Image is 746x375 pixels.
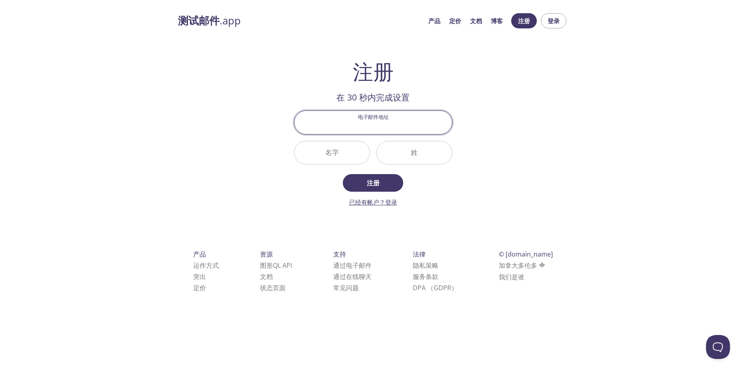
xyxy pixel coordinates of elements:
a: 已经有帐户？登录 [349,198,397,206]
a: 图形QL API [260,261,292,270]
a: 文档 [470,16,482,26]
a: 突出 [193,272,206,281]
a: 隐私策略 [413,261,438,270]
span: 支持 [333,250,346,259]
a: 常见问题 [333,283,359,292]
span: © [DOMAIN_NAME] [499,250,553,259]
span: 资源 [260,250,273,259]
a: 我们是谁 [499,273,524,281]
button: 登录 [541,13,566,28]
span: 产品 [193,250,206,259]
a: 服务条款 [413,272,438,281]
a: 通过电子邮件 [333,261,372,270]
a: 测试邮件.app [178,14,422,28]
span: 法律 [413,250,426,259]
button: 注册 [343,174,403,192]
h2: 在 30 秒内完成设置 [294,90,452,104]
span: 登录 [547,16,560,26]
a: 状态页面 [260,283,286,292]
a: 定价 [449,16,461,26]
a: 通过在线聊天 [333,272,372,281]
font: 加拿大多伦多 [499,261,537,270]
a: 文档 [260,272,273,281]
a: 运作方式 [193,261,219,270]
span: 注册 [352,177,394,189]
h1: 注册 [353,59,394,83]
strong: 测试邮件 [178,14,220,28]
span: 注册 [518,16,530,26]
a: 博客 [491,16,503,26]
a: DPA （GDPR） [413,283,458,292]
a: 产品 [428,16,440,26]
iframe: Help Scout Beacon - Open [706,335,730,359]
a: 定价 [193,283,206,292]
button: 注册 [511,13,537,28]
